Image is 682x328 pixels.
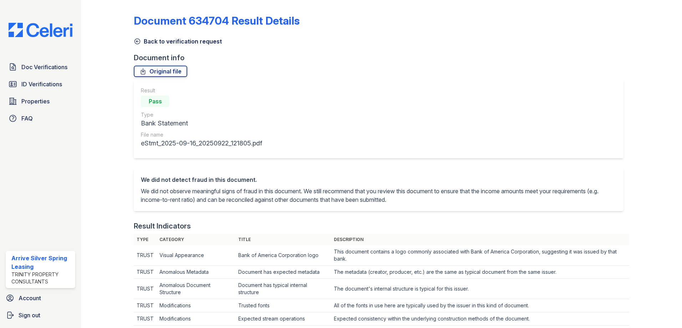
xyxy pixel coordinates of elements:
[134,279,157,299] td: TRUST
[134,234,157,245] th: Type
[331,245,629,266] td: This document contains a logo commonly associated with Bank of America Corporation, suggesting it...
[19,311,40,319] span: Sign out
[134,266,157,279] td: TRUST
[157,312,235,326] td: Modifications
[157,279,235,299] td: Anomalous Document Structure
[6,111,75,125] a: FAQ
[11,254,72,271] div: Arrive Silver Spring Leasing
[157,245,235,266] td: Visual Appearance
[3,308,78,322] a: Sign out
[6,77,75,91] a: ID Verifications
[331,279,629,299] td: The document's internal structure is typical for this issuer.
[6,94,75,108] a: Properties
[3,291,78,305] a: Account
[652,299,675,321] iframe: chat widget
[134,14,300,27] a: Document 634704 Result Details
[331,312,629,326] td: Expected consistency within the underlying construction methods of the document.
[141,118,262,128] div: Bank Statement
[11,271,72,285] div: Trinity Property Consultants
[141,131,262,138] div: File name
[235,234,331,245] th: Title
[6,60,75,74] a: Doc Verifications
[141,87,262,94] div: Result
[141,111,262,118] div: Type
[134,245,157,266] td: TRUST
[141,187,616,204] p: We did not observe meaningful signs of fraud in this document. We still recommend that you review...
[235,245,331,266] td: Bank of America Corporation logo
[157,234,235,245] th: Category
[3,23,78,37] img: CE_Logo_Blue-a8612792a0a2168367f1c8372b55b34899dd931a85d93a1a3d3e32e68fde9ad4.png
[134,221,191,231] div: Result Indicators
[21,80,62,88] span: ID Verifications
[331,299,629,312] td: All of the fonts in use here are typically used by the issuer in this kind of document.
[235,312,331,326] td: Expected stream operations
[331,266,629,279] td: The metadata (creator, producer, etc.) are the same as typical document from the same issuer.
[157,299,235,312] td: Modifications
[235,279,331,299] td: Document has typical internal structure
[235,299,331,312] td: Trusted fonts
[21,97,50,106] span: Properties
[134,312,157,326] td: TRUST
[19,294,41,302] span: Account
[141,96,169,107] div: Pass
[331,234,629,245] th: Description
[134,299,157,312] td: TRUST
[141,175,616,184] div: We did not detect fraud in this document.
[134,53,629,63] div: Document info
[134,37,222,46] a: Back to verification request
[21,63,67,71] span: Doc Verifications
[235,266,331,279] td: Document has expected metadata
[157,266,235,279] td: Anomalous Metadata
[141,138,262,148] div: eStmt_2025-09-16_20250922_121805.pdf
[21,114,33,123] span: FAQ
[134,66,187,77] a: Original file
